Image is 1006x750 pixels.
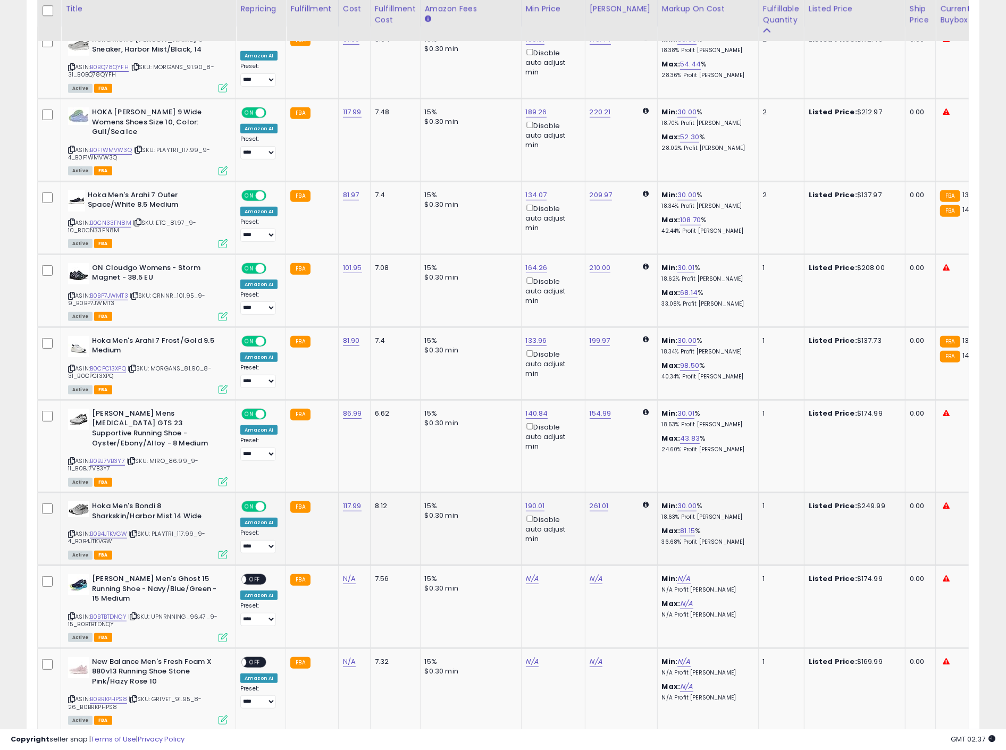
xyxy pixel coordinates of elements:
span: FBA [94,478,112,487]
div: Amazon AI [240,207,278,216]
div: Repricing [240,3,281,14]
div: Preset: [240,685,278,709]
a: B0CPC13XPQ [90,364,126,373]
div: % [662,107,750,127]
div: ASIN: [68,263,228,320]
b: Max: [662,215,681,225]
div: % [662,288,750,308]
span: | SKU: MORGANS_91.90_8-31_B0BQ78QYFH [68,63,214,79]
a: 154.99 [590,408,611,419]
div: Preset: [240,529,278,553]
a: 30.00 [677,190,697,200]
span: All listings currently available for purchase on Amazon [68,84,93,93]
a: N/A [526,574,539,584]
span: OFF [265,108,282,117]
div: $174.99 [809,409,897,418]
a: 101.95 [343,263,362,273]
img: 41Sf0DouNsL._SL40_.jpg [68,501,89,517]
p: 28.36% Profit [PERSON_NAME] [662,72,750,79]
b: Max: [662,288,681,298]
div: 0.00 [910,190,927,200]
div: 15% [425,190,513,200]
img: 31vLxELCczL._SL40_.jpg [68,35,89,56]
a: B0BP7JWMT3 [90,291,128,300]
a: N/A [526,656,539,667]
div: $0.30 min [425,200,513,209]
span: ON [242,191,256,200]
b: Min: [662,34,678,44]
a: 54.44 [680,59,701,70]
a: 52.30 [680,132,699,142]
a: 220.21 [590,107,611,117]
span: ON [242,502,256,511]
span: | SKU: GRIVET_91.95_8-26_B0BRKPHPS8 [68,695,202,711]
span: All listings currently available for purchase on Amazon [68,166,93,175]
small: FBA [290,409,310,420]
b: Max: [662,599,681,609]
div: Disable auto adjust min [526,513,577,544]
a: 164.26 [526,263,548,273]
p: 18.38% Profit [PERSON_NAME] [662,47,750,54]
div: 0.00 [910,336,927,345]
div: 2 [763,190,796,200]
div: 0.00 [910,263,927,273]
b: ON Cloudgo Womens - Storm Magnet - 38.5 EU [92,263,221,285]
a: B0BQ78QYFH [90,63,129,72]
i: Calculated using Dynamic Max Price. [643,501,649,508]
span: All listings currently available for purchase on Amazon [68,478,93,487]
div: 7.32 [375,657,412,667]
a: 210.00 [590,263,611,273]
div: 1 [763,409,796,418]
span: ON [242,264,256,273]
p: N/A Profit [PERSON_NAME] [662,669,750,677]
small: FBA [290,263,310,275]
div: 15% [425,107,513,117]
div: 7.4 [375,190,412,200]
div: 1 [763,657,796,667]
b: Listed Price: [809,574,857,584]
div: Amazon AI [240,591,278,600]
a: 190.01 [526,501,545,511]
span: ON [242,409,256,418]
div: $0.30 min [425,345,513,355]
div: $0.30 min [425,44,513,54]
small: FBA [290,336,310,348]
div: Fulfillable Quantity [763,3,800,26]
span: FBA [94,551,112,560]
a: 81.15 [680,526,695,536]
span: All listings currently available for purchase on Amazon [68,239,93,248]
div: ASIN: [68,107,228,174]
div: Amazon AI [240,425,278,435]
div: 0.00 [910,107,927,117]
div: 7.48 [375,107,412,117]
a: 30.00 [677,107,697,117]
p: 40.34% Profit [PERSON_NAME] [662,373,750,381]
div: Title [65,3,231,14]
div: % [662,190,750,210]
i: Calculated using Dynamic Max Price. [643,263,649,270]
a: Privacy Policy [138,734,185,744]
div: Amazon Fees [425,3,517,14]
p: 24.60% Profit [PERSON_NAME] [662,446,750,453]
span: All listings currently available for purchase on Amazon [68,551,93,560]
div: Disable auto adjust min [526,203,577,233]
b: Max: [662,360,681,370]
div: 0.00 [910,501,927,511]
img: 41rij9Rr95L._SL40_.jpg [68,574,89,595]
a: N/A [680,681,693,692]
div: Preset: [240,63,278,87]
a: N/A [677,574,690,584]
b: Min: [662,501,678,511]
b: Min: [662,107,678,117]
div: 15% [425,263,513,273]
a: 209.97 [590,190,613,200]
p: 42.44% Profit [PERSON_NAME] [662,227,750,235]
a: N/A [590,574,602,584]
div: 15% [425,336,513,345]
div: 6.62 [375,409,412,418]
div: $0.30 min [425,584,513,593]
strong: Copyright [11,734,49,744]
b: Listed Price: [809,408,857,418]
b: [PERSON_NAME] Mens [MEDICAL_DATA] GTS 23 Supportive Running Shoe - Oyster/Ebony/Alloy - 8 Medium [92,409,221,451]
small: FBA [290,107,310,119]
